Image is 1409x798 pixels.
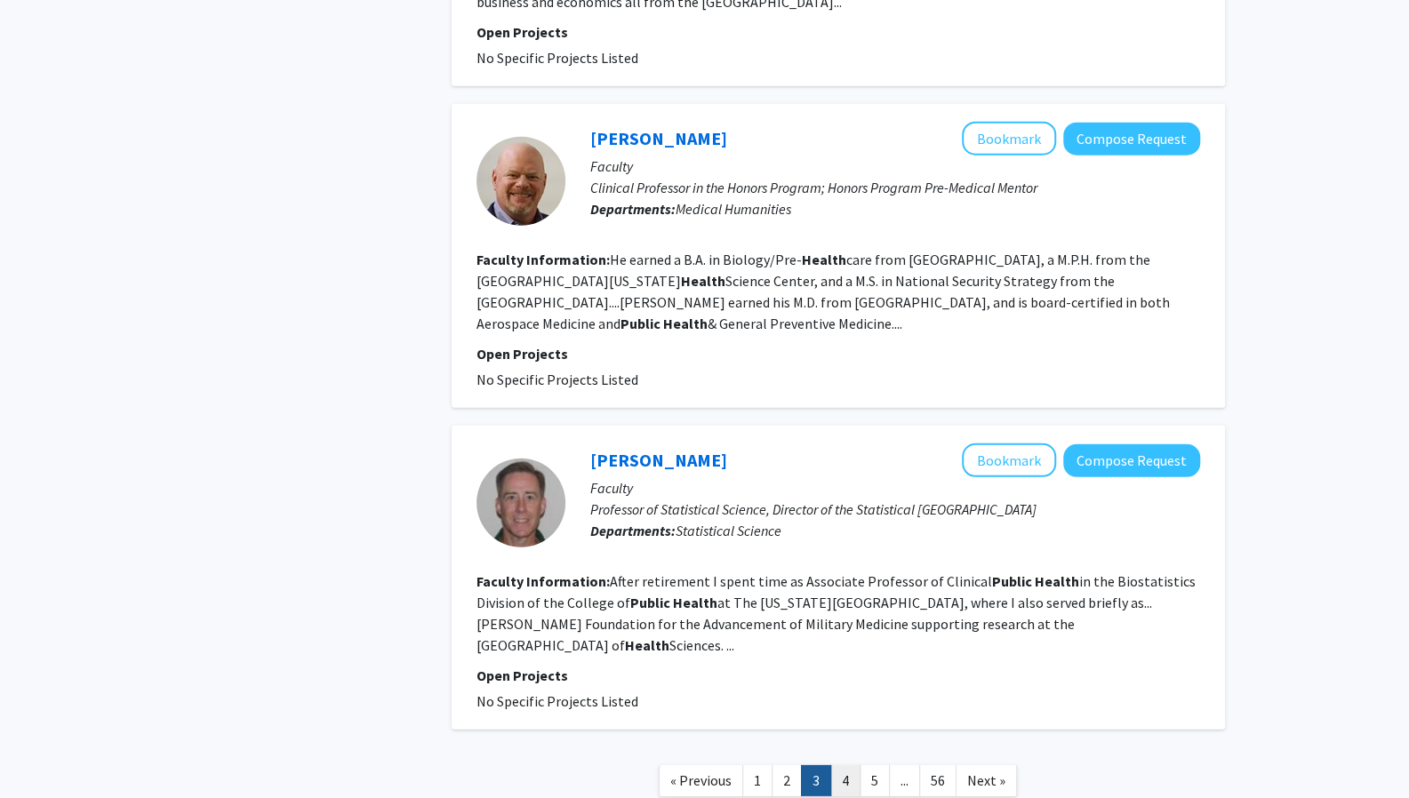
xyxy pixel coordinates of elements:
button: Add Rodney Sturdivant to Bookmarks [962,443,1056,477]
span: Medical Humanities [676,200,791,218]
b: Public [630,594,670,611]
a: Next [956,765,1017,796]
a: 2 [772,765,802,796]
a: 1 [742,765,773,796]
span: ... [901,771,909,789]
iframe: Chat [13,718,76,785]
b: Health [673,594,717,611]
span: No Specific Projects Listed [476,49,638,67]
a: 4 [830,765,861,796]
b: Health [681,272,725,290]
span: Next » [967,771,1005,789]
b: Public [992,572,1032,590]
fg-read-more: After retirement I spent time as Associate Professor of Clinical in the Biostatistics Division of... [476,572,1196,654]
p: Clinical Professor in the Honors Program; Honors Program Pre-Medical Mentor [590,177,1200,198]
a: 5 [860,765,890,796]
b: Health [802,251,846,268]
a: 56 [919,765,957,796]
b: Health [625,636,669,654]
button: Add Walter Matthews to Bookmarks [962,122,1056,156]
a: 3 [801,765,831,796]
span: Statistical Science [676,522,781,539]
b: Health [1035,572,1079,590]
button: Compose Request to Rodney Sturdivant [1063,444,1200,477]
a: [PERSON_NAME] [590,127,727,149]
fg-read-more: He earned a B.A. in Biology/Pre- care from [GEOGRAPHIC_DATA], a M.P.H. from the [GEOGRAPHIC_DATA]... [476,251,1170,332]
span: No Specific Projects Listed [476,371,638,388]
span: No Specific Projects Listed [476,692,638,710]
p: Open Projects [476,21,1200,43]
p: Professor of Statistical Science, Director of the Statistical [GEOGRAPHIC_DATA] [590,499,1200,520]
b: Health [663,315,708,332]
b: Departments: [590,200,676,218]
p: Open Projects [476,665,1200,686]
p: Faculty [590,477,1200,499]
button: Compose Request to Walter Matthews [1063,123,1200,156]
a: [PERSON_NAME] [590,449,727,471]
b: Faculty Information: [476,572,610,590]
b: Faculty Information: [476,251,610,268]
a: Previous [659,765,743,796]
b: Departments: [590,522,676,539]
p: Open Projects [476,343,1200,364]
p: Faculty [590,156,1200,177]
b: Public [620,315,660,332]
span: « Previous [670,771,732,789]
